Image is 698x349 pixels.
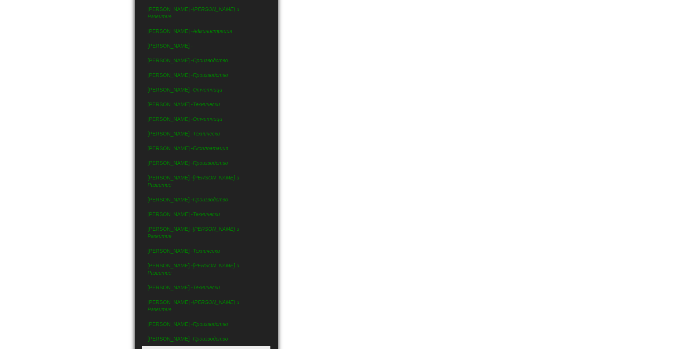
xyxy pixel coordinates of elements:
[142,331,270,346] a: [PERSON_NAME] -
[193,248,220,254] i: Технически
[193,211,220,217] i: Технически
[142,24,270,38] a: [PERSON_NAME] -
[193,285,220,290] i: Технически
[142,156,270,170] a: [PERSON_NAME] -
[148,263,240,276] i: [PERSON_NAME] и Развитие
[193,116,222,122] i: Отчетници
[142,97,270,112] a: [PERSON_NAME] -
[193,28,232,34] i: Администрация
[142,192,270,207] a: [PERSON_NAME] -
[142,112,270,126] a: [PERSON_NAME] -
[142,258,270,280] a: [PERSON_NAME] -
[193,131,220,137] i: Технически
[142,68,270,82] a: [PERSON_NAME] -
[142,53,270,68] a: [PERSON_NAME] -
[142,317,270,331] a: [PERSON_NAME] -
[142,126,270,141] a: [PERSON_NAME] -
[193,336,228,342] i: Производство
[193,145,228,151] i: Експлоатация
[193,197,228,203] i: Производство
[148,226,240,239] i: [PERSON_NAME] и Развитие
[193,87,222,93] i: Отчетници
[142,141,270,156] a: [PERSON_NAME] -
[193,321,228,327] i: Производство
[148,175,240,188] i: [PERSON_NAME] и Развитие
[142,244,270,258] a: [PERSON_NAME] -
[193,160,228,166] i: Производство
[142,222,270,244] a: [PERSON_NAME] -
[142,170,270,192] a: [PERSON_NAME] -
[142,207,270,222] a: [PERSON_NAME] -
[142,82,270,97] a: [PERSON_NAME] -
[148,6,240,19] i: [PERSON_NAME] и Развитие
[142,280,270,295] a: [PERSON_NAME] -
[142,295,270,317] a: [PERSON_NAME] -
[193,72,228,78] i: Производство
[148,299,240,312] i: [PERSON_NAME] и Развитие
[193,57,228,63] i: Производство
[142,38,270,53] a: [PERSON_NAME] -
[193,101,220,107] i: Технически
[142,2,270,24] a: [PERSON_NAME] -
